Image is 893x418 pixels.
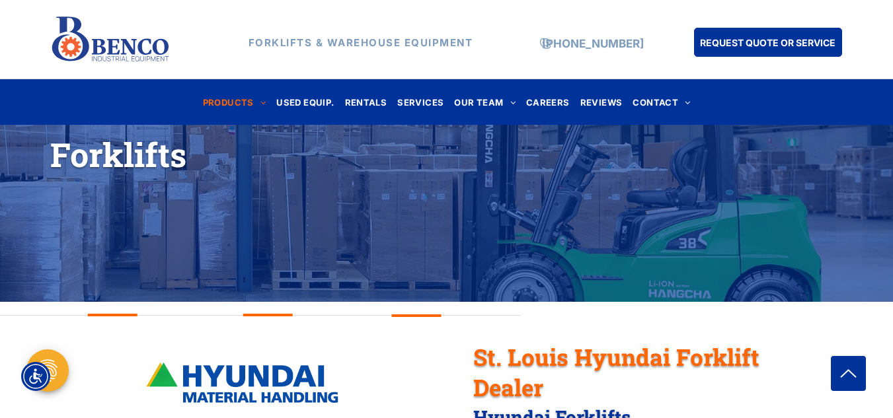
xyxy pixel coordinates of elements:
div: Accessibility Menu [21,362,50,391]
a: CONTACT [627,93,695,111]
a: REVIEWS [575,93,628,111]
a: RENTALS [340,93,393,111]
span: Forklifts [50,133,186,176]
a: [PHONE_NUMBER] [542,37,644,50]
a: CAREERS [521,93,575,111]
span: St. Louis Hyundai Forklift Dealer [473,341,759,402]
a: OUR TEAM [449,93,521,111]
a: SERVICES [392,93,449,111]
strong: FORKLIFTS & WAREHOUSE EQUIPMENT [249,36,473,49]
a: REQUEST QUOTE OR SERVICE [694,28,842,57]
img: bencoindustrial [143,360,341,405]
a: PRODUCTS [198,93,272,111]
span: REQUEST QUOTE OR SERVICE [700,30,835,55]
a: USED EQUIP. [271,93,339,111]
